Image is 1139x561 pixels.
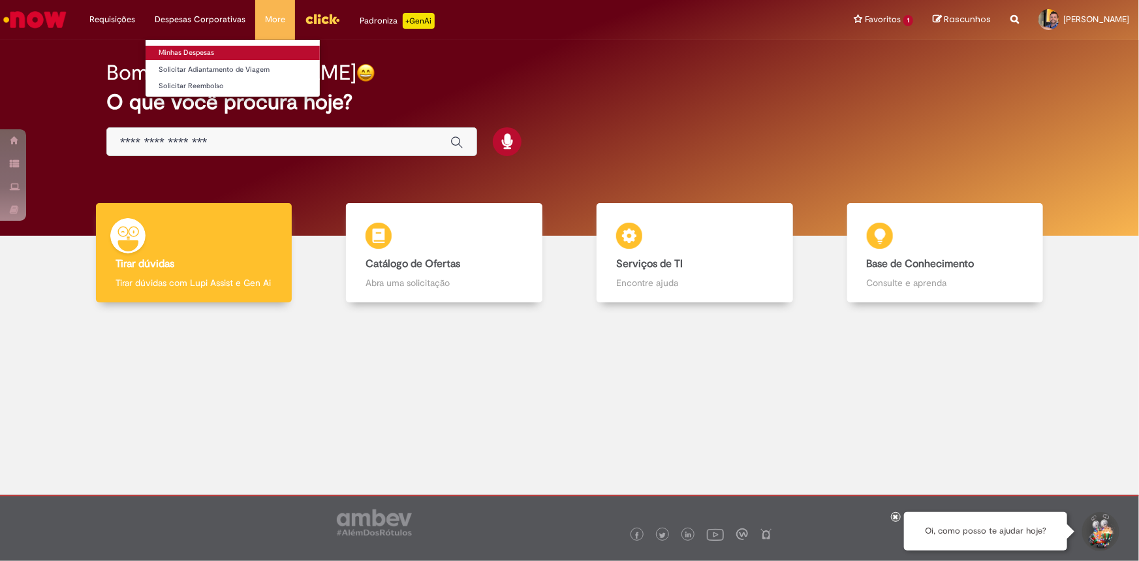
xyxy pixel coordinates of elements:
span: 1 [903,15,913,26]
p: +GenAi [403,13,435,29]
b: Tirar dúvidas [116,257,175,270]
span: Rascunhos [944,13,991,25]
span: Requisições [89,13,135,26]
b: Catálogo de Ofertas [366,257,460,270]
p: Abra uma solicitação [366,276,523,289]
a: Catálogo de Ofertas Abra uma solicitação [319,203,570,303]
img: logo_footer_ambev_rotulo_gray.png [337,509,412,536]
b: Base de Conhecimento [867,257,975,270]
span: More [265,13,285,26]
img: logo_footer_facebook.png [634,532,640,539]
img: logo_footer_twitter.png [659,532,666,539]
span: [PERSON_NAME] [1063,14,1129,25]
span: Despesas Corporativas [155,13,245,26]
img: logo_footer_youtube.png [707,526,724,543]
p: Encontre ajuda [616,276,773,289]
a: Serviços de TI Encontre ajuda [570,203,820,303]
a: Solicitar Reembolso [146,79,320,93]
span: Favoritos [865,13,901,26]
h2: O que você procura hoje? [106,91,1033,114]
img: happy-face.png [356,63,375,82]
img: ServiceNow [1,7,69,33]
div: Oi, como posso te ajudar hoje? [904,512,1067,551]
a: Base de Conhecimento Consulte e aprenda [820,203,1070,303]
h2: Bom dia, [PERSON_NAME] [106,61,356,84]
p: Consulte e aprenda [867,276,1024,289]
img: logo_footer_naosei.png [760,528,772,540]
a: Tirar dúvidas Tirar dúvidas com Lupi Assist e Gen Ai [69,203,319,303]
ul: Despesas Corporativas [145,39,320,97]
b: Serviços de TI [616,257,683,270]
p: Tirar dúvidas com Lupi Assist e Gen Ai [116,276,273,289]
img: click_logo_yellow_360x200.png [305,9,340,29]
a: Minhas Despesas [146,46,320,60]
a: Solicitar Adiantamento de Viagem [146,63,320,77]
div: Padroniza [360,13,435,29]
img: logo_footer_workplace.png [736,528,748,540]
button: Iniciar Conversa de Suporte [1080,512,1119,551]
a: Rascunhos [933,14,991,26]
img: logo_footer_linkedin.png [685,532,692,539]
